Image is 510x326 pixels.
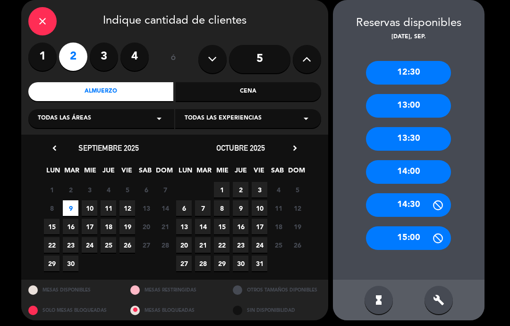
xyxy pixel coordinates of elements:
[366,160,451,184] div: 14:00
[233,165,248,180] span: JUE
[252,182,267,197] span: 3
[366,127,451,151] div: 13:30
[21,280,124,300] div: MESAS DISPONIBLES
[119,219,135,234] span: 19
[373,294,384,306] i: hourglass_full
[44,237,59,253] span: 22
[63,256,78,271] span: 30
[195,237,211,253] span: 21
[101,219,116,234] span: 18
[82,237,97,253] span: 24
[44,200,59,216] span: 8
[252,200,267,216] span: 10
[252,237,267,253] span: 24
[288,165,304,180] span: DOM
[44,219,59,234] span: 15
[119,182,135,197] span: 5
[63,200,78,216] span: 9
[271,200,286,216] span: 11
[28,82,174,101] div: Almuerzo
[157,219,173,234] span: 21
[333,14,484,33] div: Reservas disponibles
[252,256,267,271] span: 31
[233,219,248,234] span: 16
[123,300,226,320] div: MESAS BLOQUEADAS
[226,300,328,320] div: SIN DISPONIBILIDAD
[289,237,305,253] span: 26
[138,200,154,216] span: 13
[271,219,286,234] span: 18
[59,43,87,71] label: 2
[176,82,321,101] div: Cena
[300,113,312,124] i: arrow_drop_down
[289,182,305,197] span: 5
[28,7,321,35] div: Indique cantidad de clientes
[156,165,171,180] span: DOM
[157,182,173,197] span: 7
[195,256,211,271] span: 28
[101,237,116,253] span: 25
[138,237,154,253] span: 27
[216,143,265,153] span: octubre 2025
[366,61,451,85] div: 12:30
[101,182,116,197] span: 4
[63,182,78,197] span: 2
[290,143,300,153] i: chevron_right
[214,200,229,216] span: 8
[366,193,451,217] div: 14:30
[233,256,248,271] span: 30
[252,219,267,234] span: 17
[44,256,59,271] span: 29
[366,226,451,250] div: 15:00
[270,165,285,180] span: SAB
[157,237,173,253] span: 28
[233,237,248,253] span: 23
[28,43,57,71] label: 1
[37,16,48,27] i: close
[271,182,286,197] span: 4
[119,165,135,180] span: VIE
[176,237,192,253] span: 20
[176,200,192,216] span: 6
[195,219,211,234] span: 14
[82,219,97,234] span: 17
[214,256,229,271] span: 29
[119,200,135,216] span: 12
[137,165,153,180] span: SAB
[158,43,189,76] div: ó
[120,43,149,71] label: 4
[178,165,193,180] span: LUN
[82,182,97,197] span: 3
[82,200,97,216] span: 10
[214,182,229,197] span: 1
[64,165,79,180] span: MAR
[101,200,116,216] span: 11
[153,113,165,124] i: arrow_drop_down
[50,143,59,153] i: chevron_left
[289,219,305,234] span: 19
[63,237,78,253] span: 23
[289,200,305,216] span: 12
[90,43,118,71] label: 3
[123,280,226,300] div: MESAS RESTRINGIDAS
[233,200,248,216] span: 9
[333,33,484,42] div: [DATE], sep.
[78,143,139,153] span: septiembre 2025
[195,200,211,216] span: 7
[138,182,154,197] span: 6
[138,219,154,234] span: 20
[45,165,61,180] span: LUN
[366,94,451,118] div: 13:00
[44,182,59,197] span: 1
[63,219,78,234] span: 16
[157,200,173,216] span: 14
[251,165,267,180] span: VIE
[433,294,444,306] i: build
[214,237,229,253] span: 22
[176,256,192,271] span: 27
[214,165,230,180] span: MIE
[196,165,212,180] span: MAR
[185,114,262,123] span: Todas las experiencias
[176,219,192,234] span: 13
[38,114,91,123] span: Todas las áreas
